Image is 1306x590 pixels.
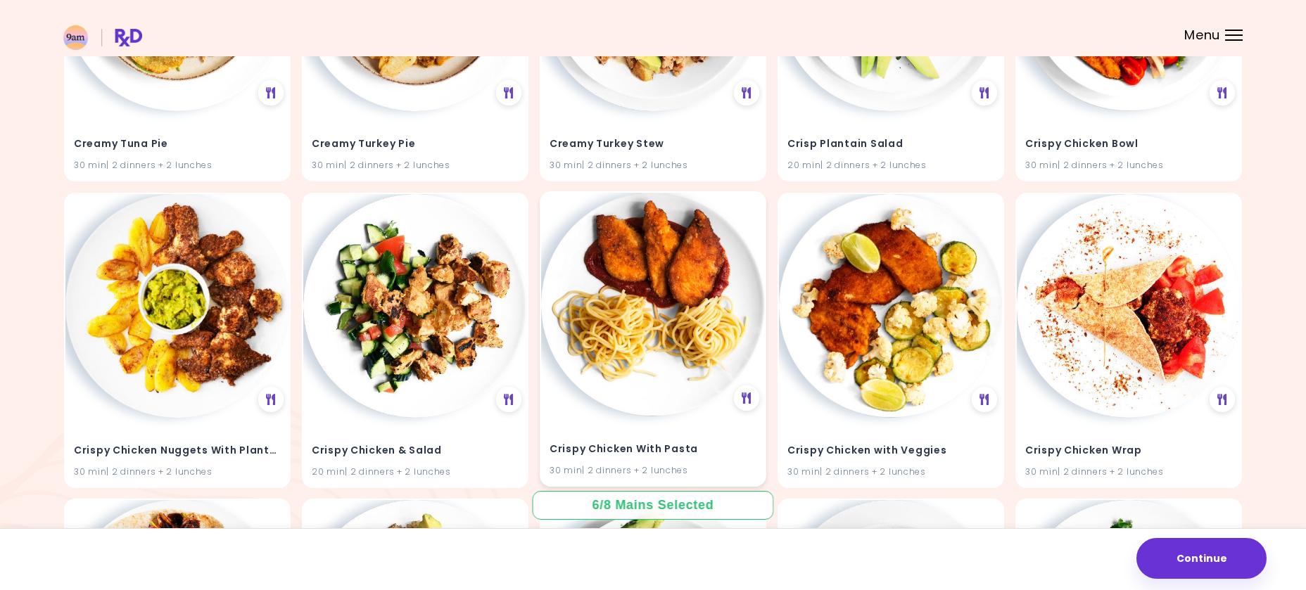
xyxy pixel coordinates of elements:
[312,439,519,461] h4: Crispy Chicken & Salad
[258,387,284,412] div: See Meal Plan
[1136,538,1267,579] button: Continue
[734,80,759,105] div: See Meal Plan
[787,439,994,461] h4: Crispy Chicken with Veggies
[550,463,756,476] div: 30 min | 2 dinners + 2 lunches
[258,80,284,105] div: See Meal Plan
[312,158,519,171] div: 30 min | 2 dinners + 2 lunches
[550,437,756,460] h4: Crispy Chicken With Pasta
[1025,439,1232,461] h4: Crispy Chicken Wrap
[74,132,281,155] h4: Creamy Tuna Pie
[312,132,519,155] h4: Creamy Turkey Pie
[787,158,994,171] div: 20 min | 2 dinners + 2 lunches
[550,158,756,171] div: 30 min | 2 dinners + 2 lunches
[972,80,997,105] div: See Meal Plan
[550,132,756,155] h4: Creamy Turkey Stew
[496,80,521,105] div: See Meal Plan
[582,496,724,514] div: 6 / 8 Mains Selected
[74,439,281,461] h4: Crispy Chicken Nuggets With Plantain Chips
[63,25,142,50] img: RxDiet
[787,132,994,155] h4: Crisp Plantain Salad
[972,387,997,412] div: See Meal Plan
[1184,29,1220,41] span: Menu
[496,387,521,412] div: See Meal Plan
[1025,132,1232,155] h4: Crispy Chicken Bowl
[734,385,759,411] div: See Meal Plan
[1210,80,1235,105] div: See Meal Plan
[74,464,281,477] div: 30 min | 2 dinners + 2 lunches
[1210,387,1235,412] div: See Meal Plan
[787,464,994,477] div: 30 min | 2 dinners + 2 lunches
[312,464,519,477] div: 20 min | 2 dinners + 2 lunches
[1025,158,1232,171] div: 30 min | 2 dinners + 2 lunches
[1025,464,1232,477] div: 30 min | 2 dinners + 2 lunches
[74,158,281,171] div: 30 min | 2 dinners + 2 lunches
